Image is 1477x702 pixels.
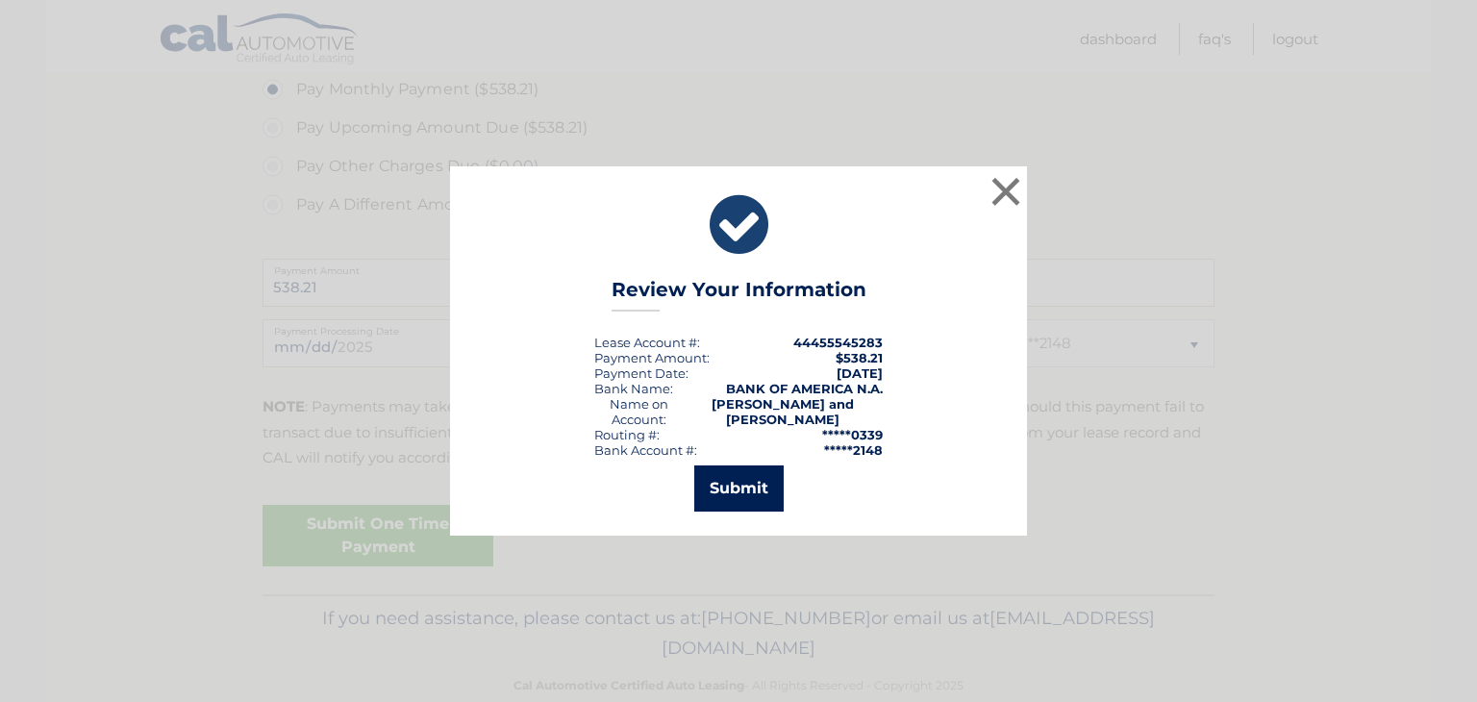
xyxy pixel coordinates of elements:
[694,465,784,512] button: Submit
[594,396,684,427] div: Name on Account:
[836,350,883,365] span: $538.21
[594,335,700,350] div: Lease Account #:
[837,365,883,381] span: [DATE]
[594,442,697,458] div: Bank Account #:
[594,350,710,365] div: Payment Amount:
[987,172,1025,211] button: ×
[594,381,673,396] div: Bank Name:
[594,365,688,381] div: :
[594,427,660,442] div: Routing #:
[712,396,854,427] strong: [PERSON_NAME] and [PERSON_NAME]
[726,381,883,396] strong: BANK OF AMERICA N.A.
[793,335,883,350] strong: 44455545283
[594,365,686,381] span: Payment Date
[612,278,866,312] h3: Review Your Information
